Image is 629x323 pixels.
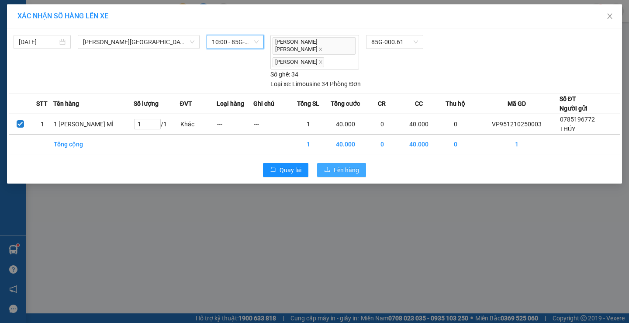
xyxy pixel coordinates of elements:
span: close [606,13,613,20]
span: ĐVT [180,99,192,108]
span: [PERSON_NAME] [273,57,324,67]
td: 1 [474,134,559,154]
span: Ghi chú [253,99,274,108]
td: Tổng cộng [53,134,134,154]
td: / 1 [134,114,180,134]
div: 34 [270,69,298,79]
span: STT [36,99,48,108]
span: Số lượng [134,99,159,108]
span: CC [415,99,423,108]
span: close [318,60,323,64]
td: 1 [290,114,327,134]
b: Biên nhận gởi hàng hóa [56,13,84,84]
td: --- [217,114,253,134]
td: VP951210250003 [474,114,559,134]
td: 40.000 [327,114,364,134]
span: upload [324,167,330,174]
span: THÚY [560,125,575,132]
td: 40.000 [401,134,437,154]
input: 12/10/2025 [19,37,58,47]
span: Quay lại [280,165,301,175]
td: 0 [437,114,474,134]
span: 85G-000.61 [371,35,418,49]
td: 40.000 [327,134,364,154]
button: Close [598,4,622,29]
td: 1 [31,114,54,134]
td: 0 [437,134,474,154]
span: Số ghế: [270,69,290,79]
div: Limousine 34 Phòng Đơn [270,79,361,89]
td: 1 [290,134,327,154]
td: Khác [180,114,217,134]
td: 40.000 [401,114,437,134]
span: Tên hàng [53,99,79,108]
b: An Anh Limousine [11,56,48,97]
td: 0 [364,114,401,134]
span: XÁC NHẬN SỐ HÀNG LÊN XE [17,12,108,20]
span: close [318,47,323,52]
span: Thu hộ [446,99,465,108]
span: Mã GD [508,99,526,108]
span: Tổng SL [297,99,319,108]
span: CR [378,99,386,108]
span: down [190,39,195,45]
span: 10:00 - 85G-000.61 [212,35,259,49]
span: Loại xe: [270,79,291,89]
span: Tổng cước [331,99,360,108]
span: [PERSON_NAME] [PERSON_NAME] [273,37,356,55]
div: Số ĐT Người gửi [560,94,588,113]
td: 0 [364,134,401,154]
span: Lên hàng [334,165,359,175]
span: Miền Tây - Phan Rang - Ninh Sơn [83,35,194,49]
td: 1 [PERSON_NAME] MÌ [53,114,134,134]
span: Loại hàng [217,99,244,108]
span: rollback [270,167,276,174]
span: 0785196772 [560,116,595,123]
td: --- [253,114,290,134]
button: uploadLên hàng [317,163,366,177]
button: rollbackQuay lại [263,163,308,177]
